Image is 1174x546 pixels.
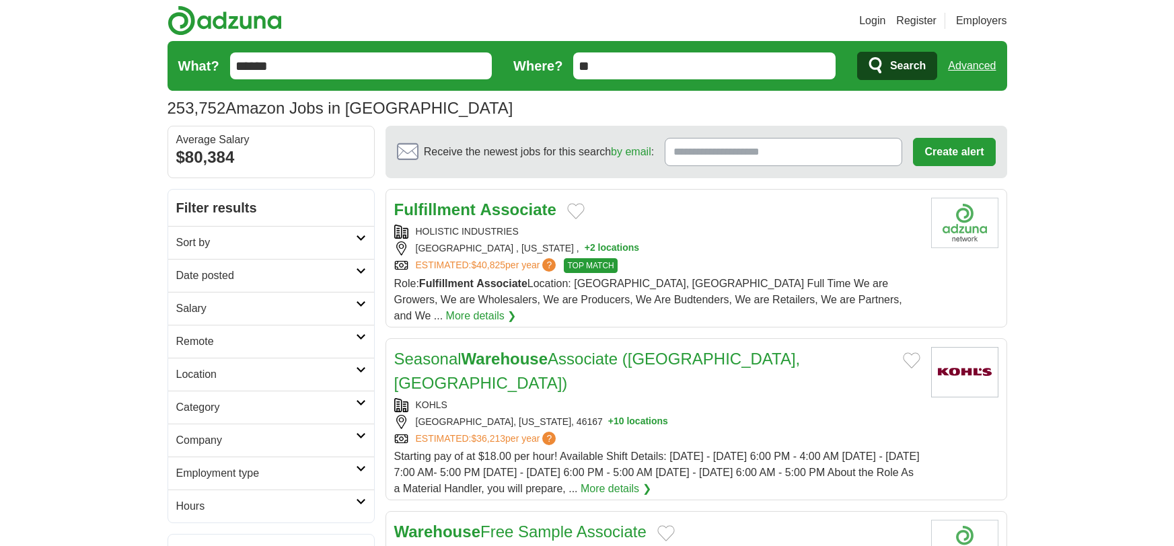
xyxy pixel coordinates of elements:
h2: Salary [176,301,356,317]
div: $80,384 [176,145,366,169]
span: $40,825 [471,260,505,270]
img: Kohl's logo [931,347,998,397]
strong: Associate [476,278,527,289]
strong: Fulfillment [394,200,476,219]
h2: Location [176,366,356,383]
a: More details ❯ [446,308,517,324]
a: Employment type [168,457,374,490]
span: Role: Location: [GEOGRAPHIC_DATA], [GEOGRAPHIC_DATA] Full Time We are Growers, We are Wholesalers... [394,278,902,321]
button: Add to favorite jobs [657,525,675,541]
span: ? [542,432,556,445]
h2: Sort by [176,235,356,251]
a: Category [168,391,374,424]
a: Fulfillment Associate [394,200,556,219]
h2: Employment type [176,465,356,481]
div: HOLISTIC INDUSTRIES [394,225,920,239]
strong: Associate [480,200,556,219]
a: Register [896,13,937,29]
h1: Amazon Jobs in [GEOGRAPHIC_DATA] [168,99,513,117]
span: + [608,415,614,429]
a: Login [859,13,885,29]
img: Company logo [931,198,998,248]
a: ESTIMATED:$40,825per year? [416,258,559,273]
a: Advanced [948,52,996,79]
h2: Category [176,399,356,416]
div: Average Salary [176,134,366,145]
label: Where? [513,56,562,76]
a: Remote [168,325,374,358]
strong: Fulfillment [419,278,474,289]
div: [GEOGRAPHIC_DATA], [US_STATE], 46167 [394,415,920,429]
a: Sort by [168,226,374,259]
a: Location [168,358,374,391]
a: SeasonalWarehouseAssociate ([GEOGRAPHIC_DATA], [GEOGRAPHIC_DATA]) [394,350,801,392]
span: Receive the newest jobs for this search : [424,144,654,160]
span: TOP MATCH [564,258,617,273]
h2: Filter results [168,190,374,226]
button: Create alert [913,138,995,166]
a: Hours [168,490,374,522]
span: + [585,241,590,256]
a: KOHLS [416,399,447,410]
a: by email [611,146,651,157]
a: Date posted [168,259,374,292]
strong: Warehouse [394,522,480,541]
span: ? [542,258,556,272]
button: +10 locations [608,415,668,429]
button: Search [857,52,937,80]
button: +2 locations [585,241,639,256]
button: Add to favorite jobs [903,352,920,368]
h2: Hours [176,498,356,514]
span: Starting pay of at $18.00 per hour! Available Shift Details: [DATE] - [DATE] 6:00 PM - 4:00 AM [D... [394,451,920,494]
h2: Date posted [176,268,356,284]
div: [GEOGRAPHIC_DATA] , [US_STATE] , [394,241,920,256]
h2: Company [176,432,356,448]
label: What? [178,56,219,76]
a: Employers [956,13,1007,29]
a: WarehouseFree Sample Associate [394,522,647,541]
span: Search [890,52,926,79]
strong: Warehouse [462,350,548,368]
a: ESTIMATED:$36,213per year? [416,432,559,446]
a: More details ❯ [581,481,651,497]
span: 253,752 [168,96,226,120]
span: $36,213 [471,433,505,444]
a: Salary [168,292,374,325]
img: Adzuna logo [168,5,282,36]
h2: Remote [176,334,356,350]
button: Add to favorite jobs [567,203,585,219]
a: Company [168,424,374,457]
